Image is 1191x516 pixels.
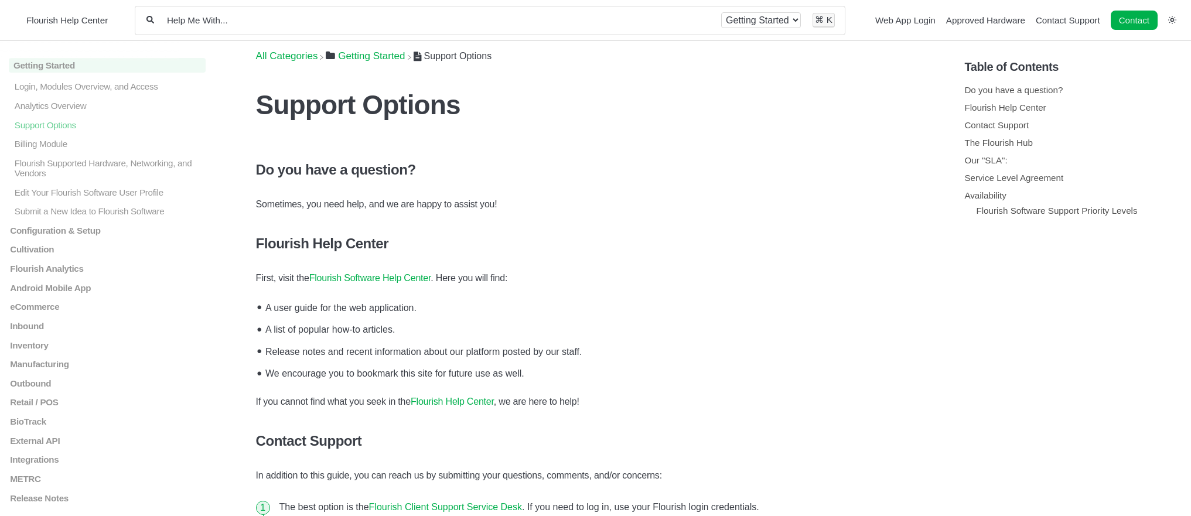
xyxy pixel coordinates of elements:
li: Release notes and recent information about our platform posted by our staff. [262,339,936,361]
a: Cultivation [9,244,206,254]
p: First, visit the . Here you will find: [256,271,936,286]
span: Support Options [424,51,492,61]
span: ​Getting Started [338,50,405,62]
a: Flourish Analytics [9,264,206,274]
a: Service Level Agreement [964,173,1063,183]
p: Submit a New Idea to Flourish Software [13,206,206,216]
h4: Flourish Help Center [256,235,936,252]
a: Web App Login navigation item [875,15,936,25]
a: Inbound [9,321,206,331]
h1: Support Options [256,89,936,121]
a: Breadcrumb link to All Categories [256,50,318,61]
a: Contact Support navigation item [1036,15,1100,25]
a: Retail / POS [9,397,206,407]
a: Release Notes [9,493,206,503]
span: All Categories [256,50,318,62]
a: External API [9,435,206,445]
a: METRC [9,474,206,484]
li: Contact desktop [1108,12,1161,29]
a: BioTrack [9,416,206,426]
a: Flourish Help Center [15,12,108,28]
p: Support Options [13,119,206,129]
a: Configuration & Setup [9,225,206,235]
a: Inventory [9,340,206,350]
a: Support Options [9,119,206,129]
a: Billing Module [9,139,206,149]
h4: Do you have a question? [256,162,936,178]
a: Android Mobile App [9,282,206,292]
p: Edit Your Flourish Software User Profile [13,187,206,197]
li: A user guide for the web application. [262,295,936,317]
p: Analytics Overview [13,101,206,111]
a: Flourish Software Help Center [309,273,431,283]
a: Flourish Help Center [411,397,494,406]
a: Contact [1111,11,1158,30]
h4: Contact Support [256,433,936,449]
a: Contact Support [964,120,1029,130]
a: Do you have a question? [964,85,1063,95]
p: Sometimes, you need help, and we are happy to assist you! [256,197,936,212]
p: In addition to this guide, you can reach us by submitting your questions, comments, and/or concerns: [256,468,936,483]
a: Availability [964,190,1006,200]
a: Edit Your Flourish Software User Profile [9,187,206,197]
a: Getting Started [9,58,206,73]
h5: Table of Contents [964,60,1182,74]
a: Flourish Help Center [964,102,1046,112]
a: Login, Modules Overview, and Access [9,81,206,91]
img: Flourish Help Center Logo [15,12,21,28]
p: Flourish Supported Hardware, Networking, and Vendors [13,158,206,178]
a: Integrations [9,455,206,464]
a: Outbound [9,378,206,388]
a: Flourish Software Support Priority Levels [976,206,1137,216]
input: Help Me With... [166,15,709,26]
a: Our "SLA": [964,155,1007,165]
span: Flourish Help Center [26,15,108,25]
a: Manufacturing [9,359,206,369]
li: We encourage you to bookmark this site for future use as well. [262,361,936,384]
a: Flourish Client Support Service Desk [369,502,522,512]
a: Flourish Supported Hardware, Networking, and Vendors [9,158,206,178]
a: eCommerce [9,302,206,312]
p: If you cannot find what you seek in the , we are here to help! [256,394,936,409]
a: Submit a New Idea to Flourish Software [9,206,206,216]
kbd: K [827,15,832,25]
li: A list of popular how-to articles. [262,317,936,339]
a: Analytics Overview [9,101,206,111]
kbd: ⌘ [815,15,824,25]
a: The Flourish Hub [964,138,1033,148]
p: Login, Modules Overview, and Access [13,81,206,91]
a: Switch dark mode setting [1168,15,1176,25]
a: Getting Started [326,50,405,61]
a: Approved Hardware navigation item [946,15,1025,25]
p: Billing Module [13,139,206,149]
